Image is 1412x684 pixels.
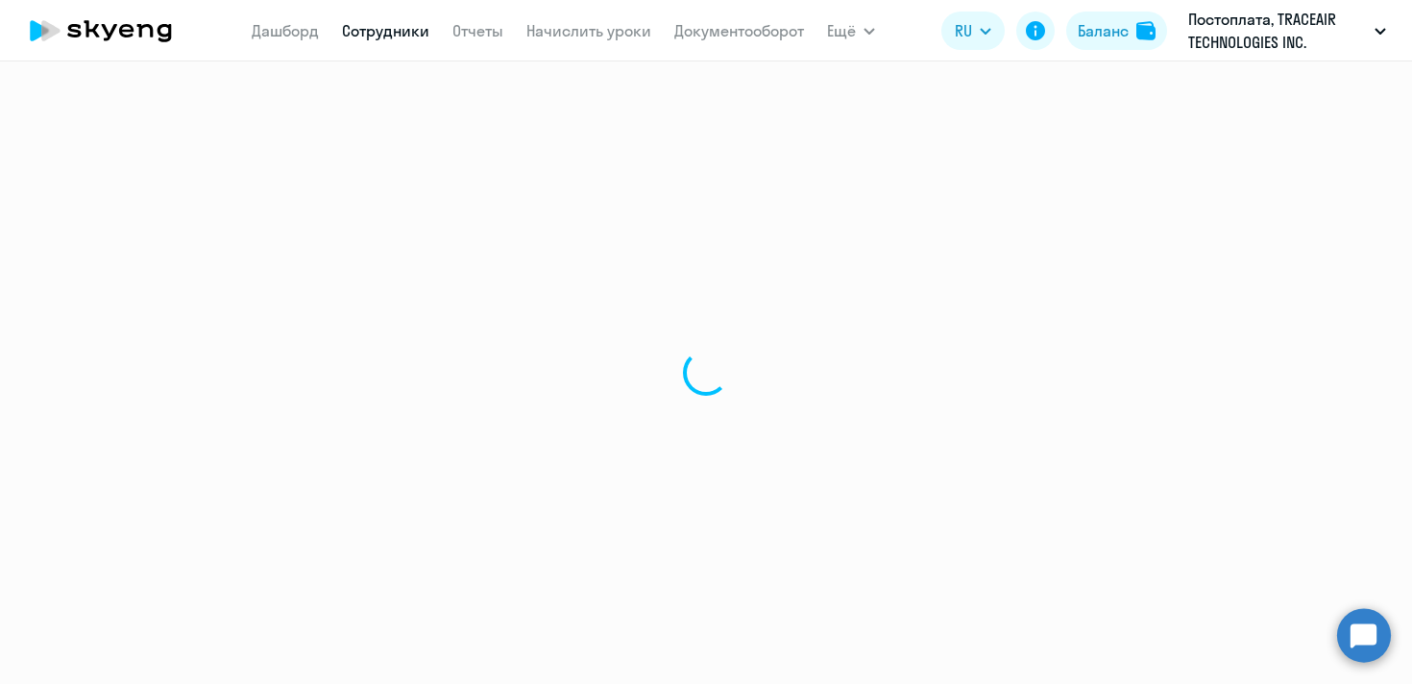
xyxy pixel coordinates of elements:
[827,19,856,42] span: Ещё
[955,19,972,42] span: RU
[1066,12,1167,50] button: Балансbalance
[941,12,1005,50] button: RU
[526,21,651,40] a: Начислить уроки
[674,21,804,40] a: Документооборот
[1136,21,1156,40] img: balance
[1188,8,1367,54] p: Постоплата, TRACEAIR TECHNOLOGIES INC.
[452,21,503,40] a: Отчеты
[252,21,319,40] a: Дашборд
[1078,19,1129,42] div: Баланс
[342,21,429,40] a: Сотрудники
[1179,8,1396,54] button: Постоплата, TRACEAIR TECHNOLOGIES INC.
[827,12,875,50] button: Ещё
